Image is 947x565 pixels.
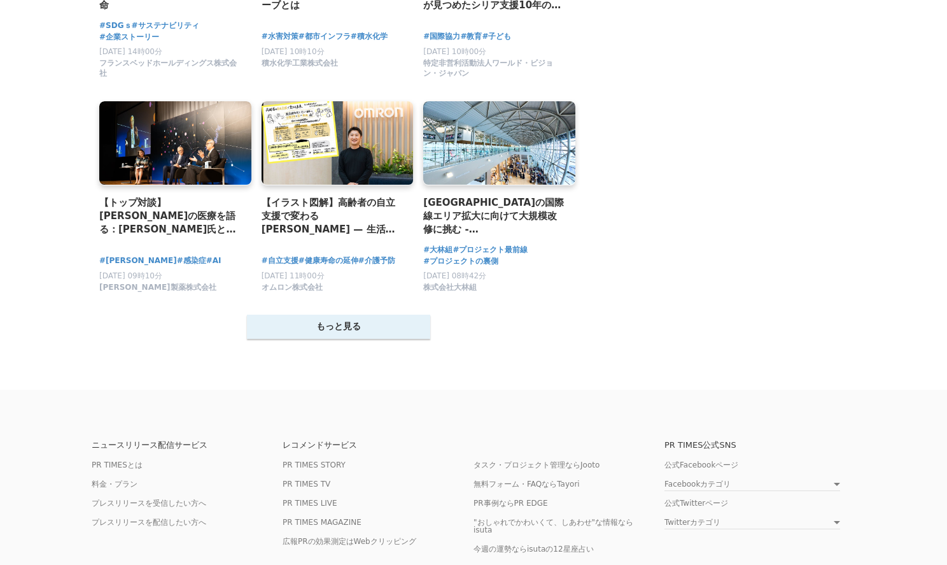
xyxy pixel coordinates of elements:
[423,282,477,293] span: 株式会社大林組
[99,271,162,280] span: [DATE] 09時10分
[423,255,498,268] a: #プロジェクトの裏側
[177,255,206,267] a: #感染症
[298,31,351,43] a: #都市インフラ
[92,480,137,489] a: 料金・プラン
[262,47,325,56] span: [DATE] 10時10分
[664,461,738,469] a: 公式Facebookページ
[99,31,159,43] a: #企業ストーリー
[262,31,298,43] a: #水害対策
[664,480,840,491] a: Facebookカテゴリ
[283,480,330,489] a: PR TIMES TV
[283,461,346,469] a: PR TIMES STORY
[423,271,486,280] span: [DATE] 08時42分
[452,244,528,256] a: #プロジェクト最前線
[99,255,177,267] a: #[PERSON_NAME]
[474,499,548,508] a: PR事例ならPR EDGE
[474,461,600,469] a: タスク・プロジェクト管理ならJooto
[664,499,728,508] a: 公式Twitterページ
[99,72,241,81] a: フランスベッドホールディングス株式会社
[206,255,221,267] a: #AI
[423,58,565,80] span: 特定非営利活動法人ワールド・ビジョン・ジャパン
[99,285,216,294] a: [PERSON_NAME]製薬株式会社
[283,537,416,546] a: 広報PRの効果測定はWebクリッピング
[262,196,403,237] a: 【イラスト図解】高齢者の自立支援で変わる[PERSON_NAME] — 生活機能改善がもたらす社会的インパクトを解説
[99,47,162,56] span: [DATE] 14時00分
[423,72,565,81] a: 特定非営利活動法人ワールド・ビジョン・ジャパン
[99,20,132,32] a: #SDGｓ
[664,441,855,449] p: PR TIMES公式SNS
[262,282,323,293] span: オムロン株式会社
[664,519,840,529] a: Twitterカテゴリ
[423,47,486,56] span: [DATE] 10時00分
[474,518,633,534] a: "おしゃれでかわいくて、しあわせ"な情報ならisuta
[247,315,430,339] button: もっと見る
[283,499,337,508] a: PR TIMES LIVE
[92,441,283,449] p: ニュースリリース配信サービス
[423,31,460,43] a: #国際協力
[482,31,511,43] a: #子ども
[262,58,338,69] span: 積水化学工業株式会社
[262,255,298,267] a: #自立支援
[423,196,565,237] a: [GEOGRAPHIC_DATA]の国際線エリア拡大に向けて大規模改修に挑む - [GEOGRAPHIC_DATA]リノベーション工事
[283,441,474,449] p: レコメンドサービス
[262,285,323,294] a: オムロン株式会社
[283,518,361,527] a: PR TIMES MAGAZINE
[262,271,325,280] span: [DATE] 11時00分
[298,255,358,267] a: #健康寿命の延伸
[423,244,452,256] a: #大林組
[92,518,206,527] a: プレスリリースを配信したい方へ
[92,499,206,508] a: プレスリリースを受信したい方へ
[474,480,580,489] a: 無料フォーム・FAQならTayori
[99,196,241,237] a: 【トップ対談】[PERSON_NAME]の医療を語る：[PERSON_NAME]氏と[PERSON_NAME]社長（[PERSON_NAME]）が描くグローバルヘルスの可能性
[460,31,482,43] a: #教育
[99,282,216,293] span: [PERSON_NAME]製薬株式会社
[92,461,143,469] a: PR TIMESとは
[262,61,338,70] a: 積水化学工業株式会社
[351,31,388,43] a: #積水化学
[358,255,395,267] a: #介護予防
[423,285,477,294] a: 株式会社大林組
[132,20,199,32] a: #サステナビリティ
[474,545,594,554] a: 今週の運勢ならisutaの12星座占い
[99,58,241,80] span: フランスベッドホールディングス株式会社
